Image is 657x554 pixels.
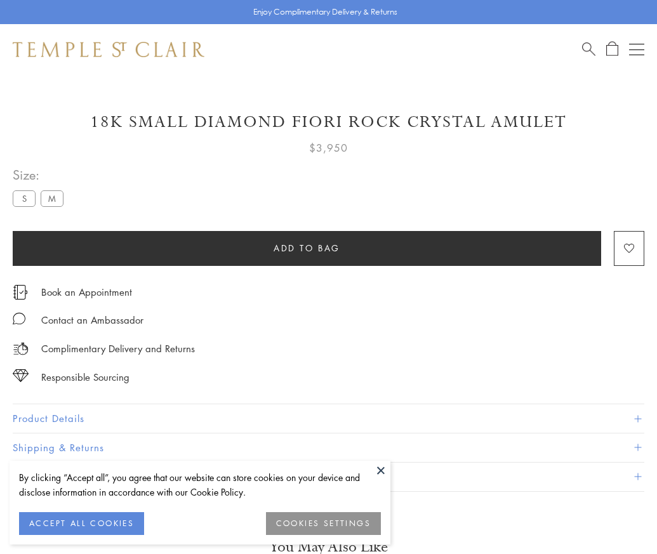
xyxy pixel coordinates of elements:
a: Book an Appointment [41,285,132,299]
span: $3,950 [309,140,348,156]
p: Complimentary Delivery and Returns [41,341,195,357]
span: Size: [13,164,69,185]
img: MessageIcon-01_2.svg [13,312,25,325]
img: icon_delivery.svg [13,341,29,357]
h1: 18K Small Diamond Fiori Rock Crystal Amulet [13,111,644,133]
button: Add to bag [13,231,601,266]
button: Open navigation [629,42,644,57]
a: Search [582,41,595,57]
p: Enjoy Complimentary Delivery & Returns [253,6,397,18]
a: Open Shopping Bag [606,41,618,57]
button: ACCEPT ALL COOKIES [19,512,144,535]
button: Product Details [13,404,644,433]
label: M [41,190,63,206]
img: Temple St. Clair [13,42,204,57]
img: icon_appointment.svg [13,285,28,300]
img: icon_sourcing.svg [13,369,29,382]
span: Add to bag [274,241,340,255]
div: By clicking “Accept all”, you agree that our website can store cookies on your device and disclos... [19,470,381,499]
div: Responsible Sourcing [41,369,129,385]
label: S [13,190,36,206]
button: COOKIES SETTINGS [266,512,381,535]
button: Shipping & Returns [13,433,644,462]
div: Contact an Ambassador [41,312,143,328]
